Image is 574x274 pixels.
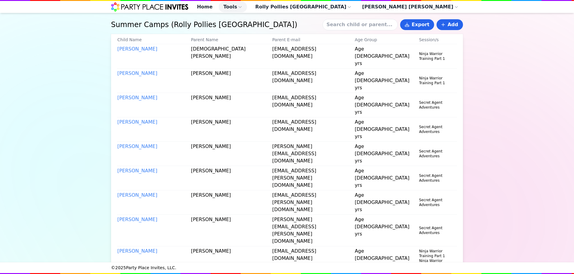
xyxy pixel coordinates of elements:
[400,19,434,30] button: Export
[354,69,419,93] td: Age [DEMOGRAPHIC_DATA] yrs
[192,2,218,12] a: Home
[111,20,320,29] h1: Summer Camps ( Rolly Pollies [GEOGRAPHIC_DATA] )
[419,125,453,134] div: Secret Agent Adventures
[117,248,157,254] a: [PERSON_NAME]
[191,215,272,246] td: [PERSON_NAME]
[419,149,453,159] div: Secret Agent Adventures
[419,51,453,61] div: Ninja Warrior Training Part 1
[111,262,463,273] div: © 2025 Party Place Invites, LLC.
[419,76,453,85] div: Ninja Warrior Training Part 1
[117,36,191,44] th: Child Name
[419,226,453,235] div: Secret Agent Adventures
[357,2,463,12] button: [PERSON_NAME] [PERSON_NAME]
[191,246,272,271] td: [PERSON_NAME]
[117,119,157,125] a: [PERSON_NAME]
[191,93,272,117] td: [PERSON_NAME]
[117,95,157,100] a: [PERSON_NAME]
[191,36,272,44] th: Parent Name
[354,190,419,215] td: Age [DEMOGRAPHIC_DATA] yrs
[419,100,453,110] div: Secret Agent Adventures
[117,143,157,149] a: [PERSON_NAME]
[117,70,157,76] a: [PERSON_NAME]
[191,166,272,190] td: [PERSON_NAME]
[191,117,272,142] td: [PERSON_NAME]
[219,2,247,12] button: Tools
[272,117,354,142] td: [EMAIL_ADDRESS][DOMAIN_NAME]
[419,258,453,268] div: Ninja Warrior Training Part 2
[354,246,419,271] td: Age [DEMOGRAPHIC_DATA] yrs
[117,192,157,198] a: [PERSON_NAME]
[419,198,453,207] div: Secret Agent Adventures
[191,44,272,69] td: [DEMOGRAPHIC_DATA][PERSON_NAME]
[117,46,157,52] a: [PERSON_NAME]
[191,190,272,215] td: [PERSON_NAME]
[354,44,419,69] td: Age [DEMOGRAPHIC_DATA] yrs
[272,142,354,166] td: [PERSON_NAME][EMAIL_ADDRESS][DOMAIN_NAME]
[272,69,354,93] td: [EMAIL_ADDRESS][DOMAIN_NAME]
[117,217,157,222] a: [PERSON_NAME]
[354,36,419,44] th: Age Group
[272,44,354,69] td: [EMAIL_ADDRESS][DOMAIN_NAME]
[191,142,272,166] td: [PERSON_NAME]
[419,173,453,183] div: Secret Agent Adventures
[354,166,419,190] td: Age [DEMOGRAPHIC_DATA] yrs
[322,19,398,30] input: Search child or parent...
[272,215,354,246] td: [PERSON_NAME][EMAIL_ADDRESS][PERSON_NAME][DOMAIN_NAME]
[272,166,354,190] td: [EMAIL_ADDRESS][PERSON_NAME][DOMAIN_NAME]
[437,19,463,30] a: Add
[354,215,419,246] td: Age [DEMOGRAPHIC_DATA] yrs
[354,142,419,166] td: Age [DEMOGRAPHIC_DATA] yrs
[419,36,457,44] th: Session/s
[111,2,189,12] img: Party Place Invites
[354,117,419,142] td: Age [DEMOGRAPHIC_DATA] yrs
[272,93,354,117] td: [EMAIL_ADDRESS][DOMAIN_NAME]
[419,249,453,258] div: Ninja Warrior Training Part 1
[191,69,272,93] td: [PERSON_NAME]
[354,93,419,117] td: Age [DEMOGRAPHIC_DATA] yrs
[272,190,354,215] td: [EMAIL_ADDRESS][PERSON_NAME][DOMAIN_NAME]
[272,36,354,44] th: Parent E-mail
[251,2,356,12] button: Rolly Pollies [GEOGRAPHIC_DATA]
[117,168,157,174] a: [PERSON_NAME]
[272,246,354,271] td: [EMAIL_ADDRESS][DOMAIN_NAME]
